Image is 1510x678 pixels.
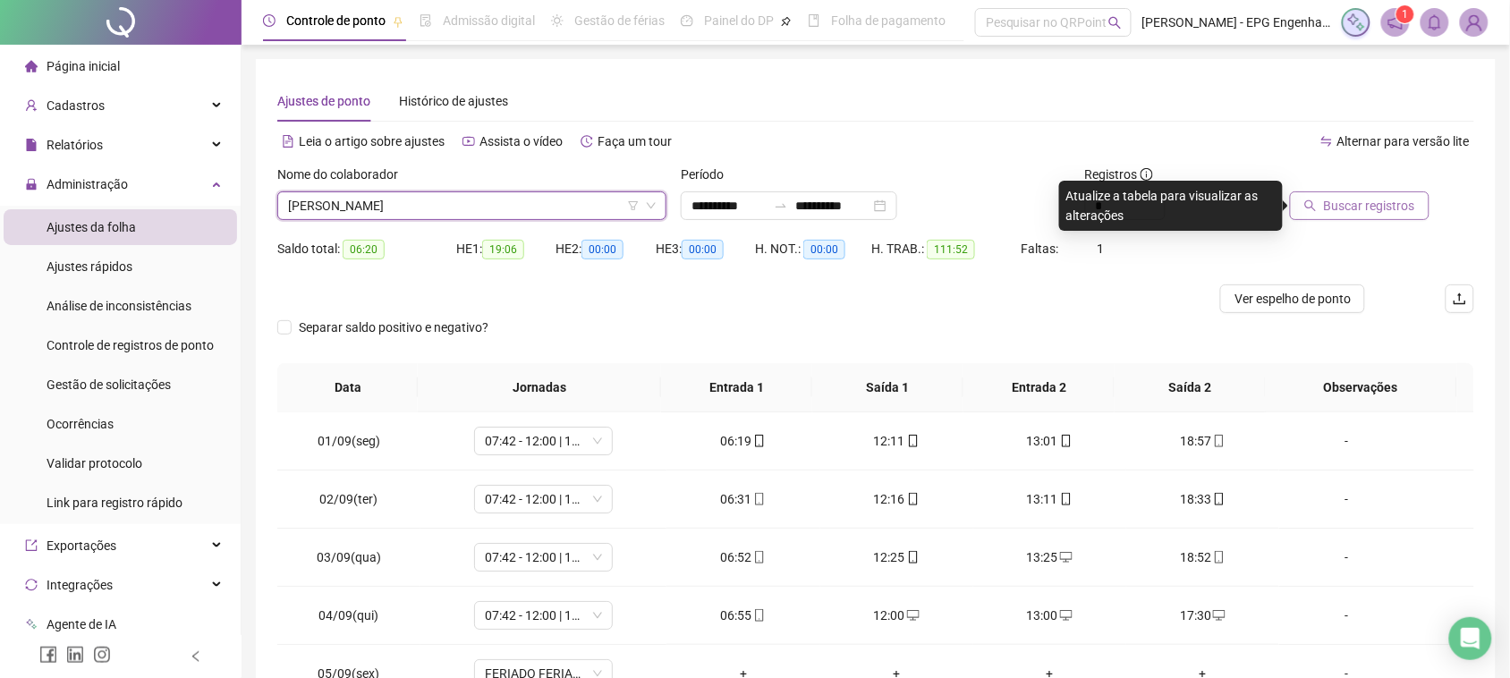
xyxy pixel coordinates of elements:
span: pushpin [393,16,403,27]
span: upload [1453,292,1467,306]
div: 12:25 [835,547,959,567]
span: 07:42 - 12:00 | 13:00 - 17:30 [485,602,602,629]
div: H. NOT.: [755,239,871,259]
span: mobile [1058,435,1073,447]
span: mobile [1058,493,1073,505]
span: pushpin [781,16,792,27]
span: sun [551,14,564,27]
span: left [190,650,202,663]
span: youtube [462,135,475,148]
div: 13:11 [988,489,1112,509]
span: sync [25,579,38,591]
span: notification [1387,14,1404,30]
div: 06:55 [681,606,805,625]
span: book [808,14,820,27]
span: mobile [905,435,920,447]
div: 06:19 [681,431,805,451]
th: Saída 1 [812,363,963,412]
label: Nome do colaborador [277,165,410,184]
span: user-add [25,99,38,112]
span: Faça um tour [598,134,672,148]
div: 18:52 [1141,547,1265,567]
div: 13:00 [988,606,1112,625]
span: down [646,200,657,211]
div: Open Intercom Messenger [1449,617,1492,660]
span: mobile [1211,493,1226,505]
sup: 1 [1396,5,1414,23]
div: 06:52 [681,547,805,567]
div: 17:30 [1141,606,1265,625]
span: Agente de IA [47,617,116,631]
span: Ocorrências [47,417,114,431]
label: Período [681,165,735,184]
span: 01/09(seg) [318,434,380,448]
span: 07:42 - 12:00 | 13:00 - 17:30 [485,428,602,454]
span: Ajustes de ponto [277,94,370,108]
span: Registros [1085,165,1153,184]
th: Saída 2 [1115,363,1266,412]
div: 13:01 [988,431,1112,451]
span: Página inicial [47,59,120,73]
span: file-done [420,14,432,27]
span: 00:00 [682,240,724,259]
span: Relatórios [47,138,103,152]
th: Observações [1265,363,1457,412]
span: Link para registro rápido [47,496,182,510]
span: desktop [1211,609,1226,622]
span: mobile [751,493,766,505]
span: 06:20 [343,240,385,259]
span: Gestão de férias [574,13,665,28]
span: 19:06 [482,240,524,259]
div: Saldo total: [277,239,456,259]
span: Integrações [47,578,113,592]
div: 12:11 [835,431,959,451]
span: bell [1427,14,1443,30]
span: [PERSON_NAME] - EPG Engenharia e Construções Ltda [1142,13,1331,32]
th: Jornadas [418,363,661,412]
span: mobile [751,435,766,447]
span: desktop [1058,609,1073,622]
span: 00:00 [581,240,624,259]
span: dashboard [681,14,693,27]
span: Ver espelho de ponto [1234,289,1351,309]
div: HE 3: [656,239,755,259]
button: Ver espelho de ponto [1220,284,1365,313]
span: Admissão digital [443,13,535,28]
span: Gestão de solicitações [47,377,171,392]
div: 18:57 [1141,431,1265,451]
span: history [581,135,593,148]
span: Faltas: [1022,242,1062,256]
div: 06:31 [681,489,805,509]
span: desktop [905,609,920,622]
span: info-circle [1141,168,1153,181]
span: swap-right [774,199,788,213]
div: - [1294,606,1399,625]
span: linkedin [66,646,84,664]
span: DIONATAN ADRIANO WEISS [288,192,656,219]
span: Assista o vídeo [479,134,563,148]
span: desktop [1058,551,1073,564]
span: Administração [47,177,128,191]
button: Buscar registros [1290,191,1429,220]
span: Cadastros [47,98,105,113]
span: search [1108,16,1122,30]
span: 1 [1098,242,1105,256]
span: file-text [282,135,294,148]
span: 07:42 - 12:00 | 13:00 - 17:30 [485,486,602,513]
th: Entrada 1 [661,363,812,412]
span: clock-circle [263,14,276,27]
th: Entrada 2 [963,363,1115,412]
span: Ajustes rápidos [47,259,132,274]
span: to [774,199,788,213]
div: - [1294,431,1399,451]
span: mobile [751,551,766,564]
span: file [25,139,38,151]
span: Separar saldo positivo e negativo? [292,318,496,337]
span: Alternar para versão lite [1337,134,1470,148]
span: Buscar registros [1324,196,1415,216]
span: Exportações [47,538,116,553]
span: Validar protocolo [47,456,142,470]
span: lock [25,178,38,191]
div: 18:33 [1141,489,1265,509]
span: Leia o artigo sobre ajustes [299,134,445,148]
